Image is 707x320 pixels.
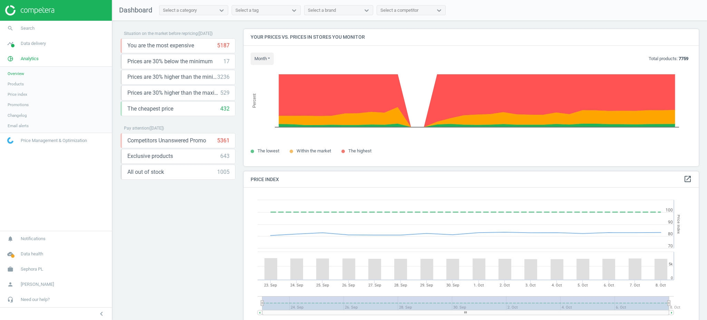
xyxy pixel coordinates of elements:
[4,232,17,245] i: notifications
[127,42,194,49] span: You are the most expensive
[124,31,198,36] span: Situation on the market before repricing
[127,168,164,176] span: All out of stock
[4,293,17,306] i: headset_mic
[666,208,673,213] text: 100
[21,56,39,62] span: Analytics
[668,244,673,248] text: 70
[394,283,407,288] tspan: 28. Sep
[604,283,614,288] tspan: 6. Oct
[671,276,673,280] text: 0
[124,126,149,131] span: Pay attention
[21,25,35,31] span: Search
[316,283,329,288] tspan: 25. Sep
[220,152,230,160] div: 643
[679,56,688,61] b: 7759
[552,283,562,288] tspan: 4. Oct
[297,148,331,153] span: Within the market
[119,6,152,14] span: Dashboard
[4,52,17,65] i: pie_chart_outlined
[217,73,230,81] div: 3236
[21,297,50,303] span: Need our help?
[235,7,259,13] div: Select a tag
[4,37,17,50] i: timeline
[127,152,173,160] span: Exclusive products
[149,126,164,131] span: ( [DATE] )
[21,251,43,257] span: Data health
[217,137,230,144] div: 5361
[8,102,29,107] span: Promotions
[5,5,54,16] img: ajHJNr6hYgQAAAAASUVORK5CYII=
[163,7,197,13] div: Select a category
[21,281,54,288] span: [PERSON_NAME]
[217,168,230,176] div: 1005
[252,93,257,108] tspan: Percent
[217,42,230,49] div: 5187
[8,81,24,87] span: Products
[380,7,418,13] div: Select a competitor
[264,283,277,288] tspan: 23. Sep
[474,283,484,288] tspan: 1. Oct
[4,22,17,35] i: search
[446,283,459,288] tspan: 30. Sep
[308,7,336,13] div: Select a brand
[368,283,381,288] tspan: 27. Sep
[127,73,217,81] span: Prices are 30% higher than the minimum
[4,263,17,276] i: work
[684,175,692,183] i: open_in_new
[656,283,666,288] tspan: 8. Oct
[342,283,355,288] tspan: 26. Sep
[668,232,673,236] text: 80
[500,283,510,288] tspan: 2. Oct
[127,89,220,97] span: Prices are 30% higher than the maximal
[198,31,213,36] span: ( [DATE] )
[258,148,279,153] span: The lowest
[97,310,106,318] i: chevron_left
[127,137,206,144] span: Competitors Unanswered Promo
[4,278,17,291] i: person
[4,247,17,261] i: cloud_done
[578,283,588,288] tspan: 5. Oct
[8,113,27,118] span: Changelog
[7,137,13,144] img: wGWNvw8QSZomAAAAABJRU5ErkJggg==
[684,175,692,184] a: open_in_new
[649,56,688,62] p: Total products:
[290,283,303,288] tspan: 24. Sep
[21,40,46,47] span: Data delivery
[220,89,230,97] div: 529
[244,29,699,45] h4: Your prices vs. prices in stores you monitor
[525,283,536,288] tspan: 3. Oct
[8,71,24,76] span: Overview
[420,283,433,288] tspan: 29. Sep
[220,105,230,113] div: 432
[676,215,681,234] tspan: Price Index
[251,53,274,65] button: month
[348,148,371,153] span: The highest
[8,92,27,97] span: Price index
[244,171,699,188] h4: Price Index
[21,236,46,242] span: Notifications
[669,262,673,266] text: 5k
[93,309,110,318] button: chevron_left
[21,266,43,272] span: Sephora PL
[21,138,87,144] span: Price Management & Optimization
[223,58,230,65] div: 17
[127,58,213,65] span: Prices are 30% below the minimum
[8,123,29,129] span: Email alerts
[668,220,673,225] text: 90
[127,105,173,113] span: The cheapest price
[630,283,640,288] tspan: 7. Oct
[670,305,680,310] tspan: 8. Oct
